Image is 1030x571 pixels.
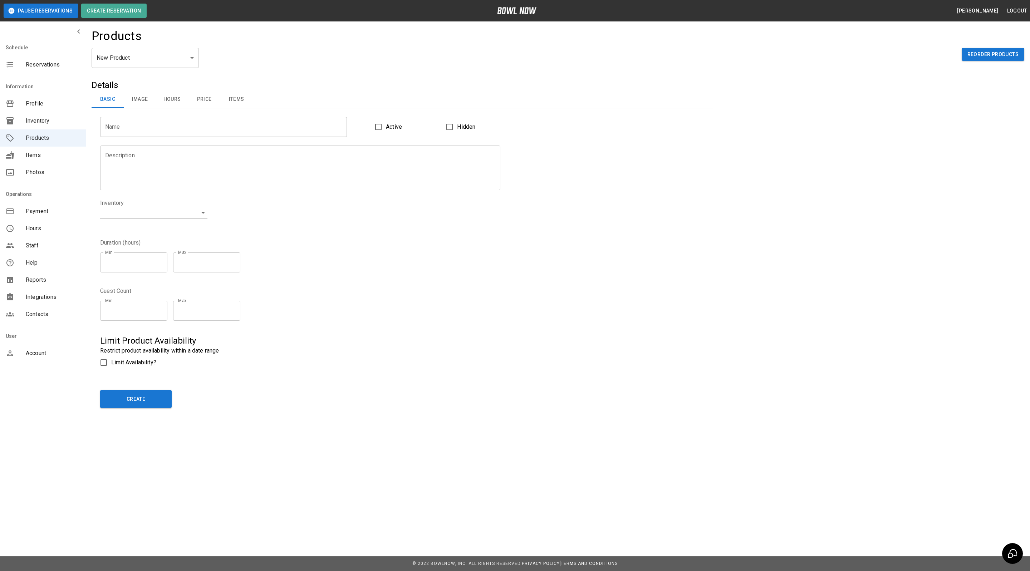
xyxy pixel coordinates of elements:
button: Logout [1004,4,1030,18]
span: Reports [26,276,80,284]
h5: Details [92,79,713,91]
legend: Duration (hours) [100,238,141,247]
button: Create Reservation [81,4,147,18]
span: Active [386,123,402,131]
span: Limit Availability? [111,358,156,367]
button: Hours [156,91,188,108]
span: Items [26,151,80,159]
span: Payment [26,207,80,216]
span: Staff [26,241,80,250]
span: Inventory [26,117,80,125]
label: Hidden products will not be visible to customers. You can still create and use them for bookings. [442,119,475,134]
span: Contacts [26,310,80,319]
button: Create [100,390,172,408]
button: [PERSON_NAME] [954,4,1001,18]
span: Hours [26,224,80,233]
span: Profile [26,99,80,108]
button: Items [220,91,252,108]
p: Restrict product availability within a date range [100,346,705,355]
button: Price [188,91,220,108]
button: Reorder Products [962,48,1024,61]
h5: Limit Product Availability [100,335,705,346]
span: Photos [26,168,80,177]
a: Privacy Policy [522,561,560,566]
div: New Product [92,48,199,68]
a: Terms and Conditions [561,561,618,566]
span: Integrations [26,293,80,301]
legend: Inventory [100,199,124,207]
div: basic tabs example [92,91,713,108]
span: Help [26,259,80,267]
button: Image [124,91,156,108]
button: Basic [92,91,124,108]
span: Reservations [26,60,80,69]
span: Account [26,349,80,358]
span: Hidden [457,123,475,131]
span: © 2022 BowlNow, Inc. All Rights Reserved. [412,561,522,566]
button: Pause Reservations [4,4,78,18]
span: Products [26,134,80,142]
img: logo [497,7,536,14]
legend: Guest Count [100,287,131,295]
h4: Products [92,29,142,44]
